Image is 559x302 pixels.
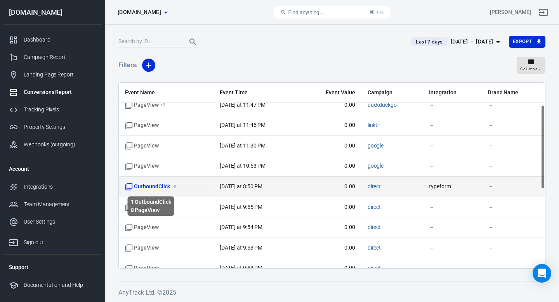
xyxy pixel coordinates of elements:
[488,89,539,97] span: Brand Name
[488,224,539,231] span: －
[160,102,165,108] sup: + 2
[220,245,262,251] time: 2025-08-10T21:53:56+02:00
[119,83,545,268] div: scrollable content
[3,118,102,136] a: Property Settings
[429,203,475,211] span: －
[3,196,102,213] a: Team Management
[3,213,102,231] a: User Settings
[118,37,181,47] input: Search by ID...
[368,203,381,211] span: direct
[306,244,355,252] span: 0.00
[125,162,159,170] span: Standard event name
[488,162,539,170] span: －
[24,71,96,79] div: Landing Page Report
[488,142,539,150] span: －
[306,121,355,129] span: 0.00
[125,224,159,231] span: Standard event name
[368,142,384,149] a: google
[131,198,171,206] li: 1 OutboundClick
[520,66,537,73] span: Columns
[368,183,381,191] span: direct
[306,142,355,150] span: 0.00
[24,200,96,208] div: Team Management
[3,9,102,16] div: [DOMAIN_NAME]
[306,203,355,211] span: 0.00
[368,265,381,271] a: direct
[306,224,355,231] span: 0.00
[125,183,177,191] span: OutboundClick
[24,218,96,226] div: User Settings
[24,183,96,191] div: Integrations
[172,184,177,189] sup: + 8
[413,38,446,46] span: Last 7 days
[3,258,102,276] li: Support
[24,238,96,246] div: Sign out
[429,224,475,231] span: －
[368,163,384,169] a: google
[368,264,381,272] span: direct
[488,183,539,191] span: －
[488,121,539,129] span: －
[220,265,262,271] time: 2025-08-10T21:53:47+02:00
[220,163,266,169] time: 2025-08-10T22:53:06+02:00
[306,101,355,109] span: 0.00
[131,206,171,214] li: 8 PageView
[125,264,159,272] span: Standard event name
[368,121,380,129] span: linktr
[533,264,551,283] div: Open Intercom Messenger
[306,183,355,191] span: 0.00
[306,89,355,97] span: Event Value
[429,244,475,252] span: －
[125,89,207,97] span: Event Name
[3,66,102,83] a: Landing Page Report
[429,142,475,150] span: －
[368,142,384,150] span: google
[405,35,509,48] button: Last 7 days[DATE] － [DATE]
[118,53,137,78] h5: Filters:
[125,101,165,109] span: PageView
[488,203,539,211] span: －
[24,36,96,44] div: Dashboard
[488,264,539,272] span: －
[3,231,102,251] a: Sign out
[118,288,545,297] h6: AnyTrack Ltd. © 2025
[306,264,355,272] span: 0.00
[288,9,323,15] span: Find anything...
[3,160,102,178] li: Account
[220,183,262,189] time: 2025-08-10T20:50:17+02:00
[3,31,102,49] a: Dashboard
[488,244,539,252] span: －
[125,142,159,150] span: Standard event name
[3,83,102,101] a: Conversions Report
[3,136,102,153] a: Webhooks (outgoing)
[24,53,96,61] div: Campaign Report
[429,121,475,129] span: －
[306,162,355,170] span: 0.00
[368,224,381,230] a: direct
[429,162,475,170] span: －
[368,162,384,170] span: google
[368,102,397,108] a: duckduckgo
[488,101,539,109] span: －
[24,281,96,289] div: Documentation and Help
[368,101,397,109] span: duckduckgo
[429,183,475,191] span: typeform
[24,123,96,131] div: Property Settings
[369,9,384,15] div: ⌘ + K
[368,89,417,97] span: Campaign
[125,203,159,211] span: Standard event name
[115,5,170,19] button: [DOMAIN_NAME]
[368,244,381,252] span: direct
[24,88,96,96] div: Conversions Report
[24,106,96,114] div: Tracking Pixels
[368,204,381,210] a: direct
[3,49,102,66] a: Campaign Report
[368,122,380,128] a: linktr
[429,89,475,97] span: Integration
[429,264,475,272] span: －
[429,101,475,109] span: －
[220,224,262,230] time: 2025-08-10T21:54:37+02:00
[368,245,381,251] a: direct
[220,204,262,210] time: 2025-08-10T21:55:38+02:00
[220,142,266,149] time: 2025-08-10T23:30:25+02:00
